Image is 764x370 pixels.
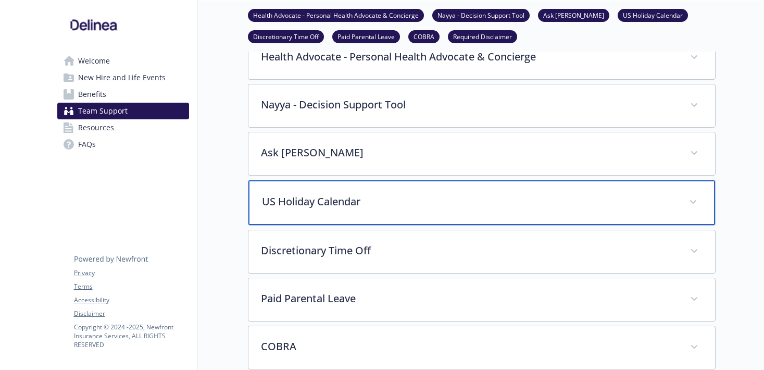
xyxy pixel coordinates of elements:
a: Paid Parental Leave [332,31,400,41]
span: Team Support [78,103,128,119]
div: Nayya - Decision Support Tool [248,84,715,127]
a: FAQs [57,136,189,153]
div: Health Advocate - Personal Health Advocate & Concierge [248,36,715,79]
a: Disclaimer [74,309,189,318]
a: Benefits [57,86,189,103]
p: Health Advocate - Personal Health Advocate & Concierge [261,49,678,65]
a: Discretionary Time Off [248,31,324,41]
p: Ask [PERSON_NAME] [261,145,678,161]
span: New Hire and Life Events [78,69,166,86]
p: Copyright © 2024 - 2025 , Newfront Insurance Services, ALL RIGHTS RESERVED [74,323,189,349]
p: Nayya - Decision Support Tool [261,97,678,113]
div: Ask [PERSON_NAME] [248,132,715,175]
span: FAQs [78,136,96,153]
p: US Holiday Calendar [262,194,677,209]
div: Discretionary Time Off [248,230,715,273]
p: Paid Parental Leave [261,291,678,306]
a: Ask [PERSON_NAME] [538,10,609,20]
span: Resources [78,119,114,136]
a: COBRA [408,31,440,41]
a: Terms [74,282,189,291]
span: Benefits [78,86,106,103]
a: Required Disclaimer [448,31,517,41]
div: US Holiday Calendar [248,180,715,225]
a: Privacy [74,268,189,278]
span: Welcome [78,53,110,69]
a: Health Advocate - Personal Health Advocate & Concierge [248,10,424,20]
a: Resources [57,119,189,136]
div: COBRA [248,326,715,369]
p: COBRA [261,339,678,354]
p: Discretionary Time Off [261,243,678,258]
a: Accessibility [74,295,189,305]
a: Welcome [57,53,189,69]
div: Paid Parental Leave [248,278,715,321]
a: Team Support [57,103,189,119]
a: US Holiday Calendar [618,10,688,20]
a: New Hire and Life Events [57,69,189,86]
a: Nayya - Decision Support Tool [432,10,530,20]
